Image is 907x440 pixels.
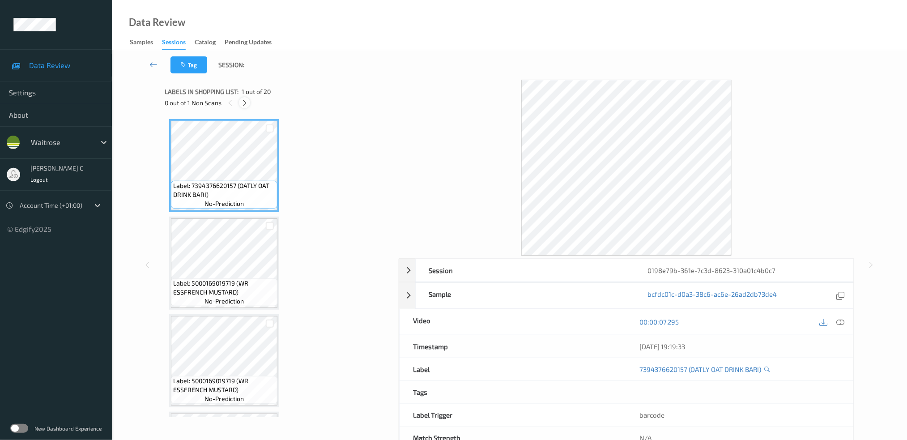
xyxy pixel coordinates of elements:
[242,87,271,96] span: 1 out of 20
[162,38,186,50] div: Sessions
[416,259,634,282] div: Session
[400,335,626,358] div: Timestamp
[173,181,275,199] span: Label: 7394376620157 (OATLY OAT DRINK BARI)
[165,97,392,108] div: 0 out of 1 Non Scans
[130,36,162,49] a: Samples
[204,297,244,306] span: no-prediction
[170,56,207,73] button: Tag
[129,18,185,27] div: Data Review
[640,317,679,326] a: 00:00:07.295
[640,342,840,351] div: [DATE] 19:19:33
[162,36,195,50] a: Sessions
[204,394,244,403] span: no-prediction
[399,259,854,282] div: Session0198e79b-361e-7c3d-8623-310a01c4b0c7
[173,279,275,297] span: Label: 5000169019719 (WR ESSFRENCH MUSTARD)
[218,60,244,69] span: Session:
[648,290,777,302] a: bcfdc01c-d0a3-38c6-ac6e-26ad2db73de4
[400,404,626,426] div: Label Trigger
[195,38,216,49] div: Catalog
[165,87,238,96] span: Labels in shopping list:
[204,199,244,208] span: no-prediction
[130,38,153,49] div: Samples
[399,282,854,309] div: Samplebcfdc01c-d0a3-38c6-ac6e-26ad2db73de4
[195,36,225,49] a: Catalog
[400,381,626,403] div: Tags
[626,404,853,426] div: barcode
[400,309,626,335] div: Video
[173,376,275,394] span: Label: 5000169019719 (WR ESSFRENCH MUSTARD)
[634,259,853,282] div: 0198e79b-361e-7c3d-8623-310a01c4b0c7
[640,365,762,374] a: 7394376620157 (OATLY OAT DRINK BARI)
[225,38,272,49] div: Pending Updates
[225,36,281,49] a: Pending Updates
[416,283,634,308] div: Sample
[400,358,626,380] div: Label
